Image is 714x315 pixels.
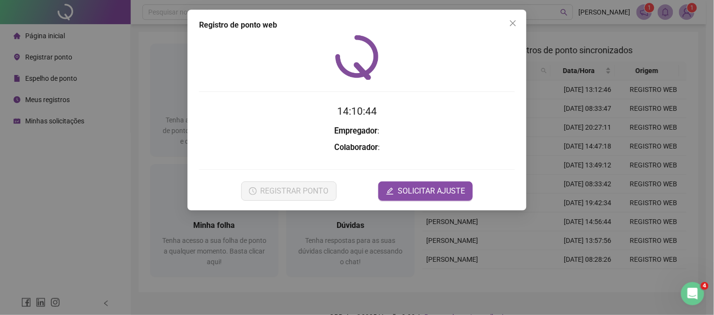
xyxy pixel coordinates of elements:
span: SOLICITAR AJUSTE [398,185,465,197]
div: Registro de ponto web [199,19,515,31]
span: close [509,19,517,27]
iframe: Intercom live chat [681,282,704,305]
button: Close [505,15,521,31]
button: editSOLICITAR AJUSTE [378,181,473,201]
h3: : [199,141,515,154]
h3: : [199,125,515,137]
strong: Empregador [335,126,378,135]
time: 14:10:44 [337,105,377,117]
strong: Colaborador [334,143,378,152]
span: 4 [701,282,709,290]
span: edit [386,187,394,195]
button: REGISTRAR PONTO [241,181,337,201]
img: QRPoint [335,35,379,80]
